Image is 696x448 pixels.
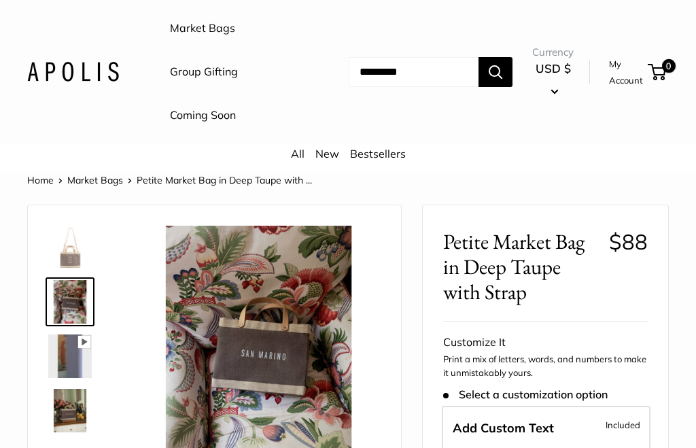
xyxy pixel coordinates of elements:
[27,62,119,82] img: Apolis
[46,386,94,435] a: Petite Market Bag in Deep Taupe with Strap
[609,228,648,255] span: $88
[349,57,478,87] input: Search...
[443,388,607,401] span: Select a customization option
[662,59,676,73] span: 0
[443,229,598,305] span: Petite Market Bag in Deep Taupe with Strap
[649,64,666,80] a: 0
[27,171,312,189] nav: Breadcrumb
[443,332,648,353] div: Customize It
[170,18,235,39] a: Market Bags
[46,277,94,326] a: Petite Market Bag in Deep Taupe with Strap
[48,280,92,324] img: Petite Market Bag in Deep Taupe with Strap
[609,56,643,89] a: My Account
[536,61,571,75] span: USD $
[606,417,640,433] span: Included
[137,174,312,186] span: Petite Market Bag in Deep Taupe with ...
[170,62,238,82] a: Group Gifting
[170,105,236,126] a: Coming Soon
[48,226,92,269] img: Petite Market Bag in Deep Taupe with Strap
[532,58,574,101] button: USD $
[67,174,123,186] a: Market Bags
[453,420,554,436] span: Add Custom Text
[48,389,92,432] img: Petite Market Bag in Deep Taupe with Strap
[532,43,574,62] span: Currency
[27,174,54,186] a: Home
[443,353,648,379] p: Print a mix of letters, words, and numbers to make it unmistakably yours.
[291,147,304,160] a: All
[478,57,512,87] button: Search
[46,223,94,272] a: Petite Market Bag in Deep Taupe with Strap
[48,334,92,378] img: Petite Market Bag in Deep Taupe with Strap
[350,147,406,160] a: Bestsellers
[315,147,339,160] a: New
[46,332,94,381] a: Petite Market Bag in Deep Taupe with Strap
